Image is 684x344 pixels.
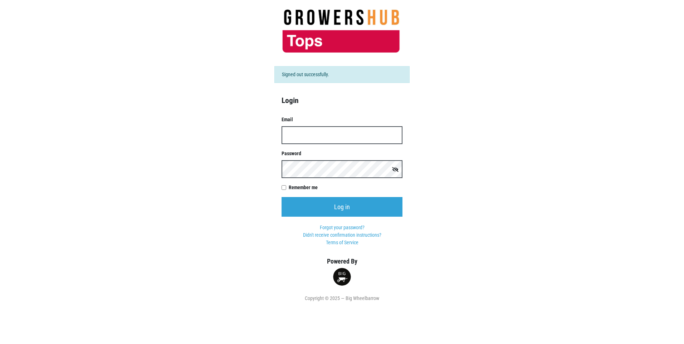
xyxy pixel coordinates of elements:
h4: Login [282,96,402,105]
label: Password [282,150,402,157]
img: 279edf242af8f9d49a69d9d2afa010fb.png [270,9,414,53]
a: Terms of Service [326,240,358,245]
img: small-round-logo-d6fdfe68ae19b7bfced82731a0234da4.png [333,268,351,286]
a: Didn't receive confirmation instructions? [303,232,381,238]
a: Forgot your password? [320,225,365,230]
div: Signed out successfully. [274,66,410,83]
div: Copyright © 2025 — Big Wheelbarrow [270,295,414,302]
label: Email [282,116,402,123]
label: Remember me [289,184,402,191]
h5: Powered By [270,257,414,265]
input: Log in [282,197,402,217]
